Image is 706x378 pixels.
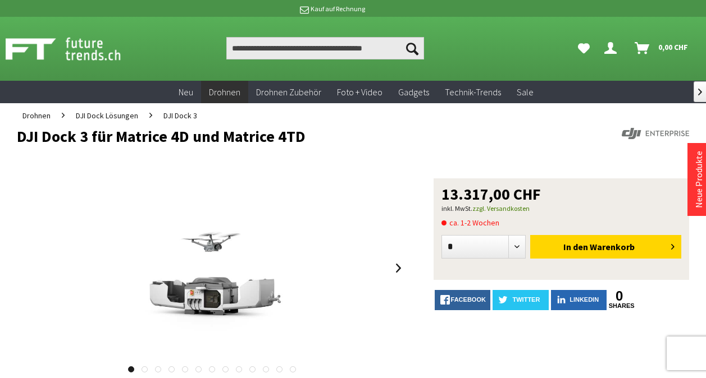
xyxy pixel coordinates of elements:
a: Technik-Trends [437,81,509,104]
button: Suchen [400,37,424,59]
span: Neu [179,86,193,98]
input: Produkt, Marke, Kategorie, EAN, Artikelnummer… [226,37,424,59]
span: Sale [517,86,534,98]
span:  [698,89,702,95]
h1: DJI Dock 3 für Matrice 4D und Matrice 4TD [17,128,555,145]
span: Drohnen [22,110,51,121]
span: Drohnen Zubehör [256,86,321,98]
span: DJI Dock Lösungen [76,110,138,121]
a: facebook [435,290,490,310]
span: Technik-Trends [445,86,501,98]
a: Neue Produkte [693,151,704,208]
p: inkl. MwSt. [441,202,681,215]
span: In den [563,241,588,252]
a: Gadgets [390,81,437,104]
button: In den Warenkorb [530,235,681,259]
span: twitter [513,296,540,303]
a: Dein Konto [600,37,626,59]
a: LinkedIn [551,290,607,310]
span: 0,00 CHF [658,38,688,56]
a: DJI Dock 3 [158,103,203,128]
span: facebook [451,296,486,303]
a: DJI Dock Lösungen [70,103,144,128]
a: shares [609,302,630,310]
a: Drohnen Zubehör [248,81,329,104]
a: Drohnen [201,81,248,104]
span: Gadgets [398,86,429,98]
a: 0 [609,290,630,302]
span: LinkedIn [570,296,599,303]
a: Warenkorb [630,37,694,59]
a: Neu [171,81,201,104]
a: Drohnen [17,103,56,128]
span: Warenkorb [590,241,635,252]
span: Drohnen [209,86,240,98]
img: Shop Futuretrends - zur Startseite wechseln [6,35,145,63]
span: Foto + Video [337,86,382,98]
img: DJI Dock 3 für Matrice 4D und Matrice 4TD [122,178,302,358]
span: DJI Dock 3 [163,110,197,121]
a: Meine Favoriten [572,37,595,59]
a: Foto + Video [329,81,390,104]
a: twitter [493,290,548,310]
span: 13.317,00 CHF [441,186,541,202]
a: Sale [509,81,541,104]
span: ca. 1-2 Wochen [441,216,499,229]
img: DJI Enterprise [622,128,689,139]
a: zzgl. Versandkosten [472,204,530,213]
